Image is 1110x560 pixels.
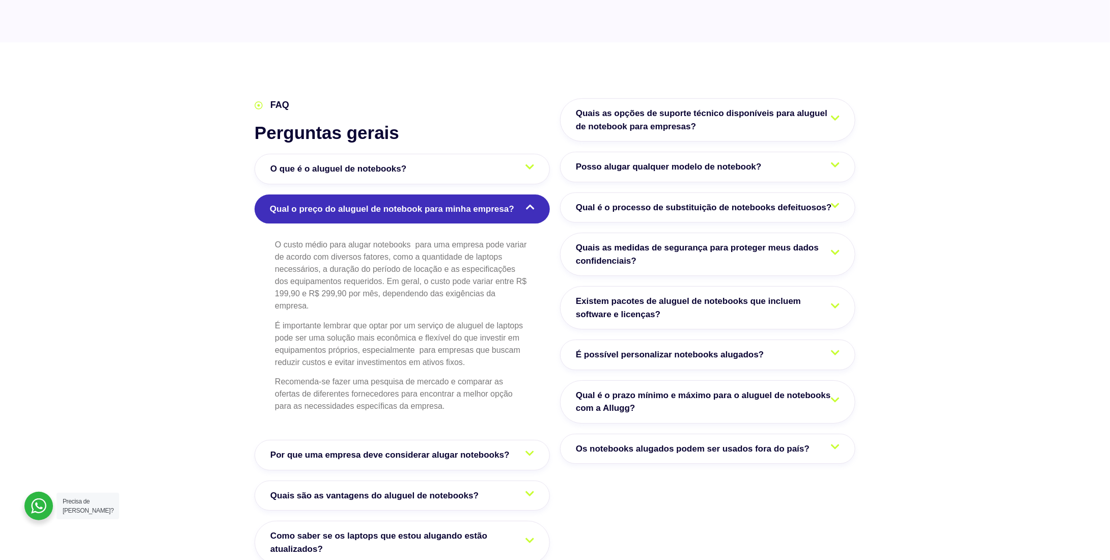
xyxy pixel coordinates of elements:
p: O custo médio para alugar notebooks para uma empresa pode variar de acordo com diversos fatores, ... [275,239,530,312]
p: Recomenda-se fazer uma pesquisa de mercado e comparar as ofertas de diferentes fornecedores para ... [275,376,530,412]
a: Qual o preço do aluguel de notebook para minha empresa? [255,194,550,224]
span: É possível personalizar notebooks alugados? [576,348,769,361]
a: Quais as opções de suporte técnico disponíveis para aluguel de notebook para empresas? [560,98,855,142]
a: É possível personalizar notebooks alugados? [560,340,855,370]
span: Qual o preço do aluguel de notebook para minha empresa? [270,203,519,216]
div: Widget de chat [927,430,1110,560]
p: É importante lembrar que optar por um serviço de aluguel de laptops pode ser uma solução mais eco... [275,320,530,369]
a: Qual é o prazo mínimo e máximo para o aluguel de notebooks com a Allugg? [560,380,855,424]
a: Por que uma empresa deve considerar alugar notebooks? [255,440,550,470]
h2: Perguntas gerais [255,122,550,144]
span: Qual é o processo de substituição de notebooks defeituosos? [576,201,837,214]
span: Qual é o prazo mínimo e máximo para o aluguel de notebooks com a Allugg? [576,389,840,415]
span: FAQ [268,98,289,112]
span: Quais são as vantagens do aluguel de notebooks? [270,489,484,502]
a: Existem pacotes de aluguel de notebooks que incluem software e licenças? [560,286,855,329]
span: Quais as medidas de segurança para proteger meus dados confidenciais? [576,241,840,267]
a: O que é o aluguel de notebooks? [255,154,550,184]
a: Posso alugar qualquer modelo de notebook? [560,152,855,182]
span: Existem pacotes de aluguel de notebooks que incluem software e licenças? [576,295,840,321]
a: Quais são as vantagens do aluguel de notebooks? [255,481,550,511]
span: Posso alugar qualquer modelo de notebook? [576,160,767,174]
span: Quais as opções de suporte técnico disponíveis para aluguel de notebook para empresas? [576,107,840,133]
span: Os notebooks alugados podem ser usados fora do país? [576,442,815,456]
iframe: Chat Widget [927,430,1110,560]
a: Qual é o processo de substituição de notebooks defeituosos? [560,192,855,223]
span: Precisa de [PERSON_NAME]? [63,498,114,514]
a: Os notebooks alugados podem ser usados fora do país? [560,434,855,464]
span: Como saber se os laptops que estou alugando estão atualizados? [270,529,534,555]
span: Por que uma empresa deve considerar alugar notebooks? [270,449,515,462]
span: O que é o aluguel de notebooks? [270,162,411,176]
a: Quais as medidas de segurança para proteger meus dados confidenciais? [560,233,855,276]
